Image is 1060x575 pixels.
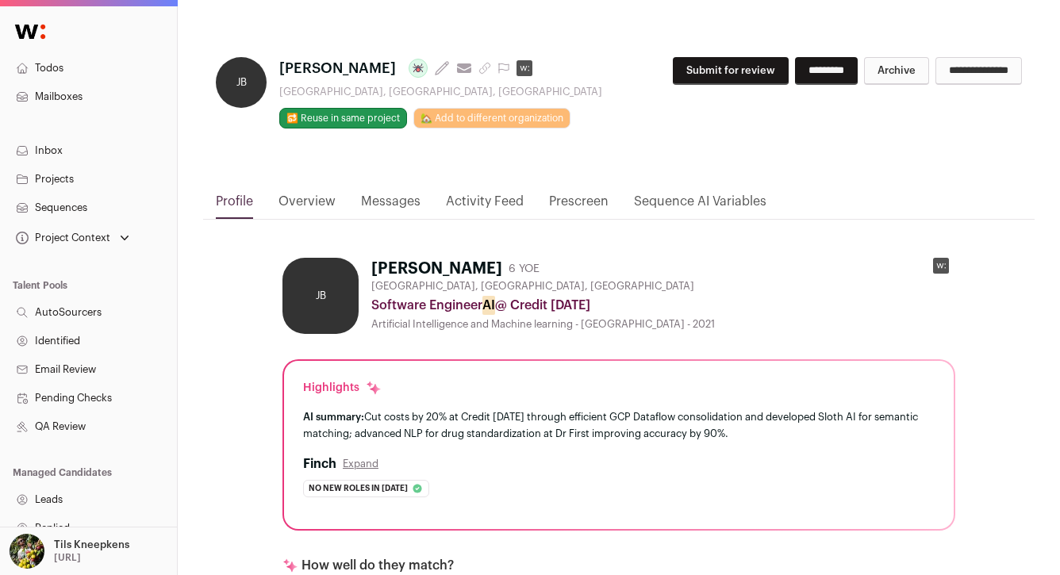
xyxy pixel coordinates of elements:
[279,86,602,98] div: [GEOGRAPHIC_DATA], [GEOGRAPHIC_DATA], [GEOGRAPHIC_DATA]
[371,258,502,280] h1: [PERSON_NAME]
[303,454,336,473] h2: Finch
[13,232,110,244] div: Project Context
[864,57,929,85] button: Archive
[13,227,132,249] button: Open dropdown
[309,481,408,496] span: No new roles in [DATE]
[413,108,570,128] a: 🏡 Add to different organization
[216,57,267,108] div: JB
[279,108,407,128] button: 🔂 Reuse in same project
[371,318,955,331] div: Artificial Intelligence and Machine learning - [GEOGRAPHIC_DATA] - 2021
[216,192,253,219] a: Profile
[10,534,44,569] img: 6689865-medium_jpg
[282,258,359,334] div: JB
[509,261,540,277] div: 6 YOE
[303,412,364,422] span: AI summary:
[549,192,609,219] a: Prescreen
[634,192,766,219] a: Sequence AI Variables
[6,16,54,48] img: Wellfound
[371,296,955,315] div: Software Engineer @ Credit [DATE]
[482,296,495,315] mark: AI
[303,408,935,442] div: Cut costs by 20% at Credit [DATE] through efficient GCP Dataflow consolidation and developed Slot...
[54,551,81,564] p: [URL]
[673,57,789,85] button: Submit for review
[301,556,454,575] p: How well do they match?
[278,192,336,219] a: Overview
[279,57,396,79] span: [PERSON_NAME]
[371,280,694,293] span: [GEOGRAPHIC_DATA], [GEOGRAPHIC_DATA], [GEOGRAPHIC_DATA]
[361,192,421,219] a: Messages
[343,458,378,470] button: Expand
[54,539,129,551] p: Tils Kneepkens
[6,534,132,569] button: Open dropdown
[303,380,382,396] div: Highlights
[446,192,524,219] a: Activity Feed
